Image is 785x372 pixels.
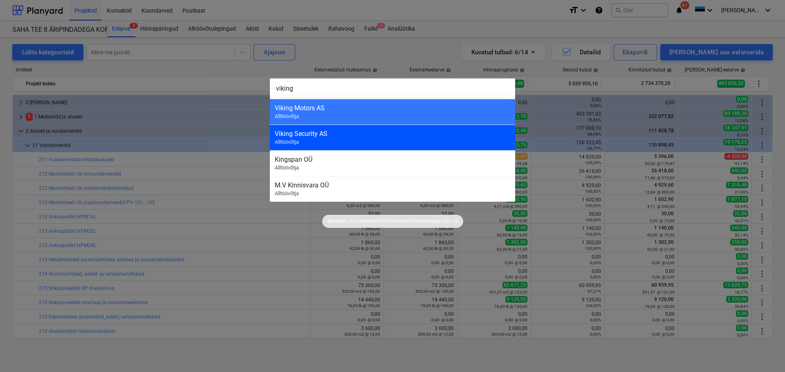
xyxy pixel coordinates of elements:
[270,99,515,125] div: Viking Motors ASAlltöövõtja
[275,156,510,163] div: Kingspan OÜ
[744,333,785,372] div: Vestlusvidin
[275,181,510,189] div: M.V Kinnisvara OÜ
[327,218,348,225] p: Soovitus:
[322,215,463,228] div: Soovitus:Ava see kiiremini klahvikombinatsioonigaCtrl + K
[275,113,299,119] span: Alltöövõtja
[270,150,515,176] div: Kingspan OÜAlltöövõtja
[275,104,510,112] div: Viking Motors AS
[275,139,299,145] span: Alltöövõtja
[270,78,515,99] input: Otsi projekte, eelarveridu, lepinguid, akte, alltöövõtjaid...
[270,125,515,150] div: Viking Security ASAlltöövõtja
[270,176,515,202] div: M.V Kinnisvara OÜAlltöövõtja
[275,165,299,171] span: Alltöövõtja
[275,130,510,138] div: Viking Security AS
[442,218,458,225] p: Ctrl + K
[349,218,441,225] p: Ava see kiiremini klahvikombinatsiooniga
[744,333,785,372] iframe: Chat Widget
[275,190,299,196] span: Alltöövõtja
